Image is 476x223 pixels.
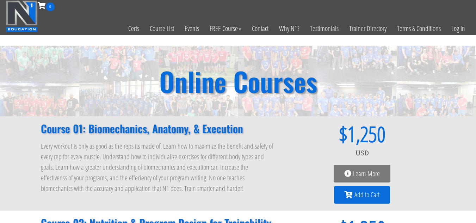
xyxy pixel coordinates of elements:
a: Events [179,11,204,46]
h2: Online Courses [159,68,317,94]
a: FREE Course [204,11,247,46]
h2: Course 01: Biomechanics, Anatomy, & Execution [41,123,275,134]
a: Why N1? [274,11,305,46]
a: Terms & Conditions [392,11,446,46]
a: Add to Cart [334,186,390,204]
a: Certs [123,11,144,46]
p: Every workout is only as good as the reps its made of. Learn how to maximize the benefit and safe... [41,141,275,194]
a: Contact [247,11,274,46]
img: n1-education [6,0,38,32]
span: 1,250 [347,123,385,144]
a: Course List [144,11,179,46]
a: Learn More [334,165,390,182]
a: Trainer Directory [344,11,392,46]
span: 0 [46,2,55,11]
span: $ [289,123,347,144]
span: Learn More [353,170,380,177]
a: Testimonials [305,11,344,46]
a: Log In [446,11,470,46]
div: USD [289,144,435,161]
span: Add to Cart [354,191,379,198]
a: 0 [38,1,55,10]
